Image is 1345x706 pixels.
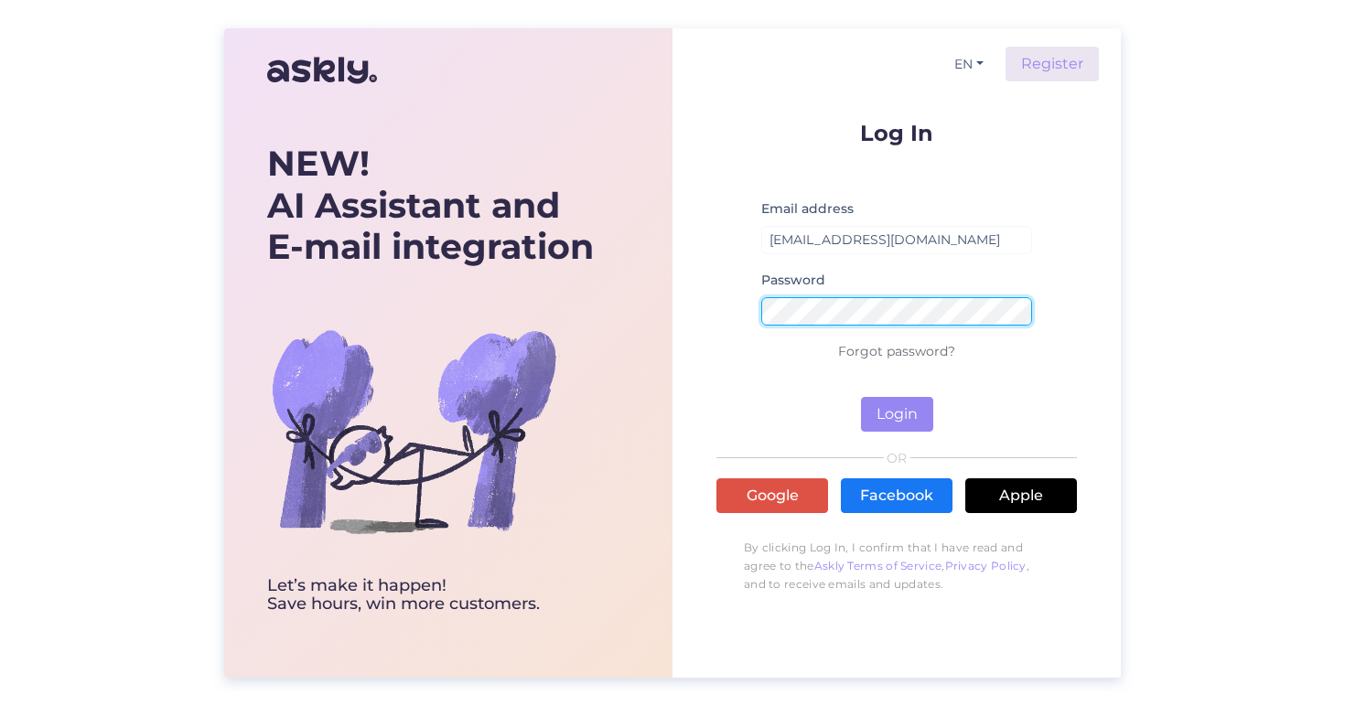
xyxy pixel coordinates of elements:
b: NEW! [267,142,370,185]
button: EN [947,51,991,78]
a: Facebook [841,478,952,513]
a: Google [716,478,828,513]
a: Forgot password? [838,343,955,359]
p: By clicking Log In, I confirm that I have read and agree to the , , and to receive emails and upd... [716,529,1077,603]
label: Email address [761,199,854,219]
img: bg-askly [267,284,560,577]
img: Askly [267,48,377,92]
div: Let’s make it happen! Save hours, win more customers. [267,577,594,614]
a: Privacy Policy [945,559,1027,572]
label: Password [761,271,825,290]
a: Register [1006,47,1099,81]
a: Askly Terms of Service [814,559,942,572]
button: Login [861,397,933,432]
a: Apple [965,478,1077,513]
p: Log In [716,122,1077,144]
div: AI Assistant and E-mail integration [267,143,594,268]
span: OR [884,452,910,465]
input: Enter email [761,226,1032,254]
